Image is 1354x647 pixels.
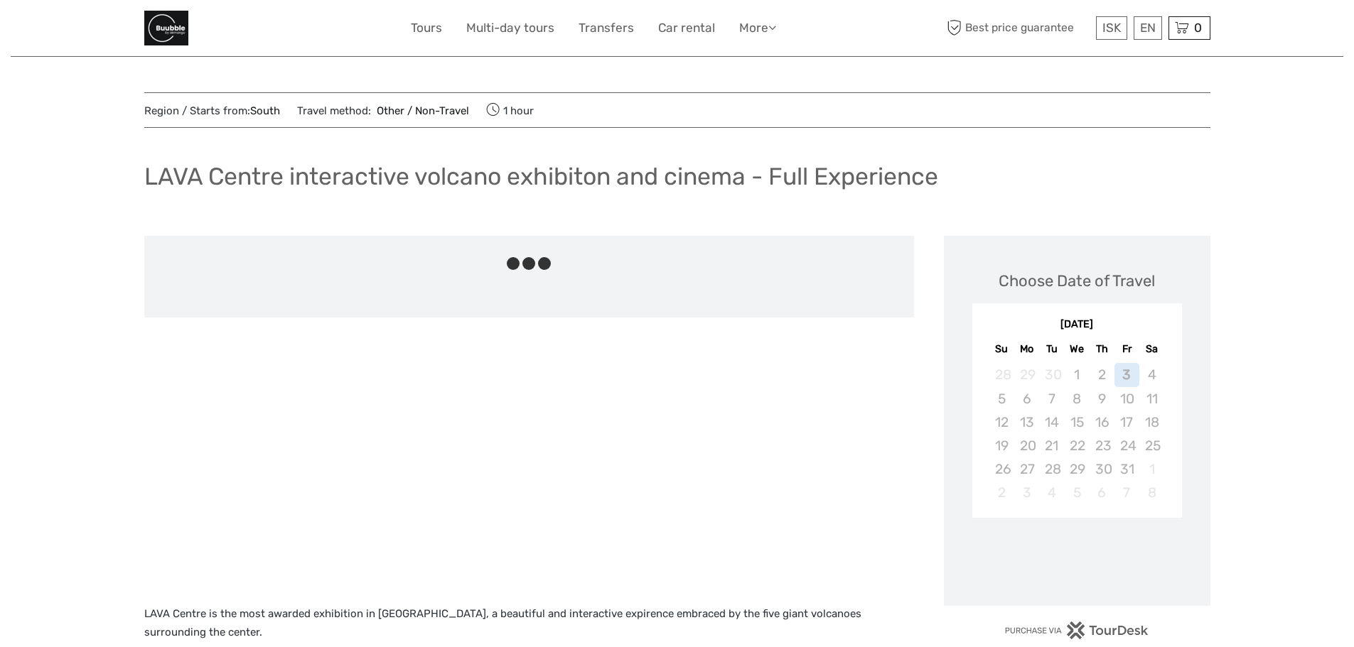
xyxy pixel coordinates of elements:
a: Multi-day tours [466,18,554,38]
img: PurchaseViaTourDesk.png [1004,621,1149,639]
div: Not available Friday, October 10th, 2025 [1114,387,1139,411]
h1: LAVA Centre interactive volcano exhibiton and cinema - Full Experience [144,162,938,191]
div: Not available Sunday, October 26th, 2025 [989,457,1014,481]
div: Not available Monday, October 20th, 2025 [1014,434,1039,457]
div: Not available Saturday, October 25th, 2025 [1139,434,1164,457]
div: Not available Monday, November 3rd, 2025 [1014,481,1039,504]
a: Other / Non-Travel [371,104,470,117]
div: Not available Saturday, November 8th, 2025 [1139,481,1164,504]
div: Not available Thursday, October 9th, 2025 [1090,387,1114,411]
div: Not available Monday, October 13th, 2025 [1014,411,1039,434]
a: Tours [411,18,442,38]
div: Not available Sunday, September 28th, 2025 [989,363,1014,386]
div: Not available Sunday, November 2nd, 2025 [989,481,1014,504]
div: Not available Tuesday, September 30th, 2025 [1039,363,1064,386]
div: Fr [1114,339,1139,359]
a: Car rental [658,18,715,38]
div: Not available Saturday, November 1st, 2025 [1139,457,1164,481]
div: Not available Friday, October 3rd, 2025 [1114,363,1139,386]
div: Choose Date of Travel [999,270,1155,292]
a: South [250,104,280,117]
div: Th [1090,339,1114,359]
div: We [1064,339,1089,359]
div: Not available Wednesday, October 15th, 2025 [1064,411,1089,434]
div: Not available Friday, October 31st, 2025 [1114,457,1139,481]
span: Region / Starts from: [144,104,280,119]
div: Not available Monday, October 6th, 2025 [1014,387,1039,411]
div: Not available Tuesday, October 7th, 2025 [1039,387,1064,411]
div: Not available Thursday, October 23rd, 2025 [1090,434,1114,457]
div: Not available Thursday, October 30th, 2025 [1090,457,1114,481]
div: Not available Monday, September 29th, 2025 [1014,363,1039,386]
div: Not available Friday, November 7th, 2025 [1114,481,1139,504]
div: Not available Wednesday, October 29th, 2025 [1064,457,1089,481]
a: More [739,18,776,38]
div: Not available Thursday, October 2nd, 2025 [1090,363,1114,386]
div: Not available Tuesday, October 21st, 2025 [1039,434,1064,457]
div: Mo [1014,339,1039,359]
div: Not available Tuesday, October 28th, 2025 [1039,457,1064,481]
div: [DATE] [972,317,1182,332]
span: 1 hour [486,100,534,120]
div: Sa [1139,339,1164,359]
div: Not available Saturday, October 11th, 2025 [1139,387,1164,411]
div: EN [1134,16,1162,40]
div: Not available Sunday, October 19th, 2025 [989,434,1014,457]
img: General Info: [144,11,188,45]
div: Su [989,339,1014,359]
span: ISK [1102,21,1121,35]
p: LAVA Centre is the most awarded exhibition in [GEOGRAPHIC_DATA], a beautiful and interactive expi... [144,605,914,641]
span: Best price guarantee [944,16,1092,40]
span: Travel method: [297,100,470,120]
div: Not available Sunday, October 12th, 2025 [989,411,1014,434]
div: Not available Friday, October 24th, 2025 [1114,434,1139,457]
div: month 2025-10 [977,363,1177,504]
div: Not available Friday, October 17th, 2025 [1114,411,1139,434]
span: 0 [1192,21,1204,35]
div: Not available Saturday, October 4th, 2025 [1139,363,1164,386]
a: Transfers [579,18,634,38]
div: Not available Sunday, October 5th, 2025 [989,387,1014,411]
div: Not available Tuesday, October 14th, 2025 [1039,411,1064,434]
div: Tu [1039,339,1064,359]
div: Not available Wednesday, November 5th, 2025 [1064,481,1089,504]
div: Not available Tuesday, November 4th, 2025 [1039,481,1064,504]
div: Not available Wednesday, October 8th, 2025 [1064,387,1089,411]
div: Not available Monday, October 27th, 2025 [1014,457,1039,481]
div: Loading... [1073,555,1082,564]
div: Not available Thursday, October 16th, 2025 [1090,411,1114,434]
div: Not available Wednesday, October 22nd, 2025 [1064,434,1089,457]
div: Not available Wednesday, October 1st, 2025 [1064,363,1089,386]
div: Not available Thursday, November 6th, 2025 [1090,481,1114,504]
div: Not available Saturday, October 18th, 2025 [1139,411,1164,434]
